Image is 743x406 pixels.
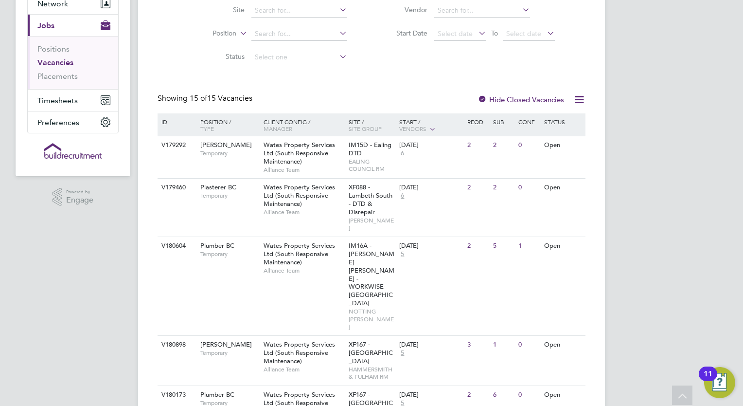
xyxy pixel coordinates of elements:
[542,113,584,130] div: Status
[200,340,252,349] span: [PERSON_NAME]
[349,125,382,132] span: Site Group
[200,241,234,250] span: Plumber BC
[349,366,395,381] span: HAMMERSMITH & FULHAM RM
[349,241,394,307] span: IM16A - [PERSON_NAME] [PERSON_NAME] - WORKWISE- [GEOGRAPHIC_DATA]
[491,179,516,197] div: 2
[251,4,347,18] input: Search for...
[465,179,490,197] div: 2
[349,183,392,216] span: XF088 - Lambeth South - DTD & Disrepair
[27,143,119,159] a: Go to home page
[399,242,462,250] div: [DATE]
[264,183,335,208] span: Wates Property Services Ltd (South Responsive Maintenance)
[516,336,541,354] div: 0
[189,5,245,14] label: Site
[488,27,501,39] span: To
[478,95,564,104] label: Hide Closed Vacancies
[465,113,490,130] div: Reqd
[542,237,584,255] div: Open
[399,149,406,158] span: 6
[264,267,344,275] span: Alliance Team
[37,118,79,127] span: Preferences
[465,136,490,154] div: 2
[349,141,391,157] span: IM15D - Ealing DTD
[438,29,473,38] span: Select date
[37,96,78,105] span: Timesheets
[542,136,584,154] div: Open
[190,93,207,103] span: 15 of
[264,208,344,216] span: Alliance Team
[200,192,259,200] span: Temporary
[264,141,335,166] span: Wates Property Services Ltd (South Responsive Maintenance)
[159,113,193,130] div: ID
[264,340,335,365] span: Wates Property Services Ltd (South Responsive Maintenance)
[200,390,234,399] span: Plumber BC
[346,113,397,137] div: Site /
[37,21,54,30] span: Jobs
[159,386,193,404] div: V180173
[28,90,118,111] button: Timesheets
[465,386,490,404] div: 2
[397,113,465,138] div: Start /
[200,141,252,149] span: [PERSON_NAME]
[506,29,541,38] span: Select date
[491,237,516,255] div: 5
[37,72,78,81] a: Placements
[399,349,406,357] span: 5
[349,158,395,173] span: EALING COUNCIL RM
[516,179,541,197] div: 0
[491,386,516,404] div: 6
[399,192,406,200] span: 6
[542,179,584,197] div: Open
[158,93,254,104] div: Showing
[200,125,214,132] span: Type
[434,4,530,18] input: Search for...
[251,51,347,64] input: Select one
[159,179,193,197] div: V179460
[399,125,426,132] span: Vendors
[28,36,118,89] div: Jobs
[66,188,93,196] span: Powered by
[264,241,335,266] span: Wates Property Services Ltd (South Responsive Maintenance)
[264,125,292,132] span: Manager
[465,336,490,354] div: 3
[542,336,584,354] div: Open
[28,111,118,133] button: Preferences
[190,93,252,103] span: 15 Vacancies
[53,188,94,206] a: Powered byEngage
[159,136,193,154] div: V179292
[159,237,193,255] div: V180604
[516,237,541,255] div: 1
[37,44,70,54] a: Positions
[66,196,93,204] span: Engage
[491,136,516,154] div: 2
[264,366,344,373] span: Alliance Team
[399,391,462,399] div: [DATE]
[491,336,516,354] div: 1
[371,5,427,14] label: Vendor
[516,386,541,404] div: 0
[542,386,584,404] div: Open
[399,141,462,149] div: [DATE]
[28,15,118,36] button: Jobs
[200,183,236,191] span: Plasterer BC
[371,29,427,37] label: Start Date
[349,340,393,365] span: XF167 - [GEOGRAPHIC_DATA]
[399,341,462,349] div: [DATE]
[704,367,735,398] button: Open Resource Center, 11 new notifications
[261,113,346,137] div: Client Config /
[200,349,259,357] span: Temporary
[200,149,259,157] span: Temporary
[189,52,245,61] label: Status
[399,250,406,258] span: 5
[349,308,395,331] span: NOTTING [PERSON_NAME]
[200,250,259,258] span: Temporary
[44,143,102,159] img: buildrec-logo-retina.png
[264,166,344,174] span: Alliance Team
[399,184,462,192] div: [DATE]
[251,27,347,41] input: Search for...
[159,336,193,354] div: V180898
[180,29,236,38] label: Position
[704,374,712,387] div: 11
[516,113,541,130] div: Conf
[193,113,261,137] div: Position /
